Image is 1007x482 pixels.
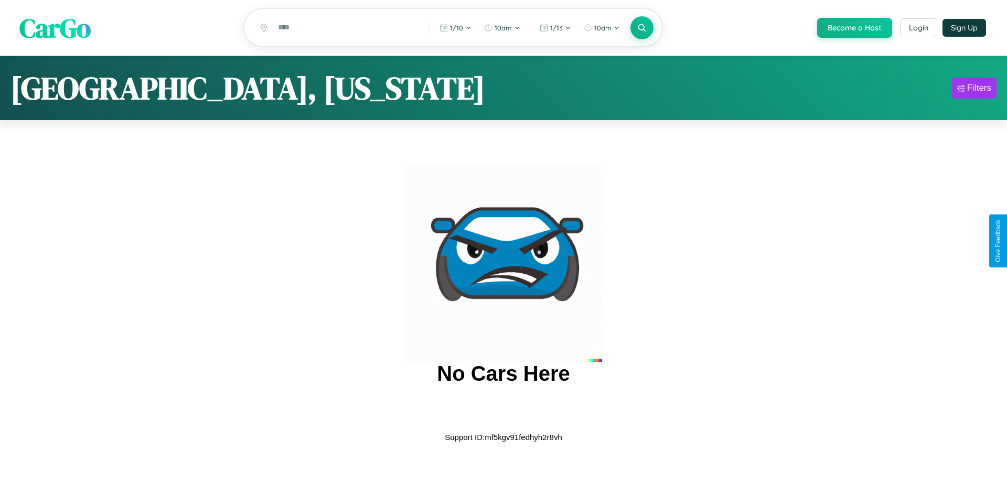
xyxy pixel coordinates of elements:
button: 10am [579,19,625,36]
img: car [405,165,602,362]
h1: [GEOGRAPHIC_DATA], [US_STATE] [10,67,485,110]
button: Login [900,18,937,37]
p: Support ID: mf5kgv91fedhyh2r8vh [445,430,562,444]
button: Sign Up [942,19,986,37]
h2: No Cars Here [437,362,570,385]
span: CarGo [19,9,91,46]
button: 10am [479,19,526,36]
span: 1 / 10 [450,24,463,32]
div: Give Feedback [994,220,1002,262]
button: Filters [952,78,997,99]
span: 1 / 13 [550,24,563,32]
button: 1/10 [434,19,477,36]
span: 10am [594,24,612,32]
button: 1/13 [534,19,576,36]
span: 10am [495,24,512,32]
div: Filters [967,83,991,93]
button: Become a Host [817,18,892,38]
